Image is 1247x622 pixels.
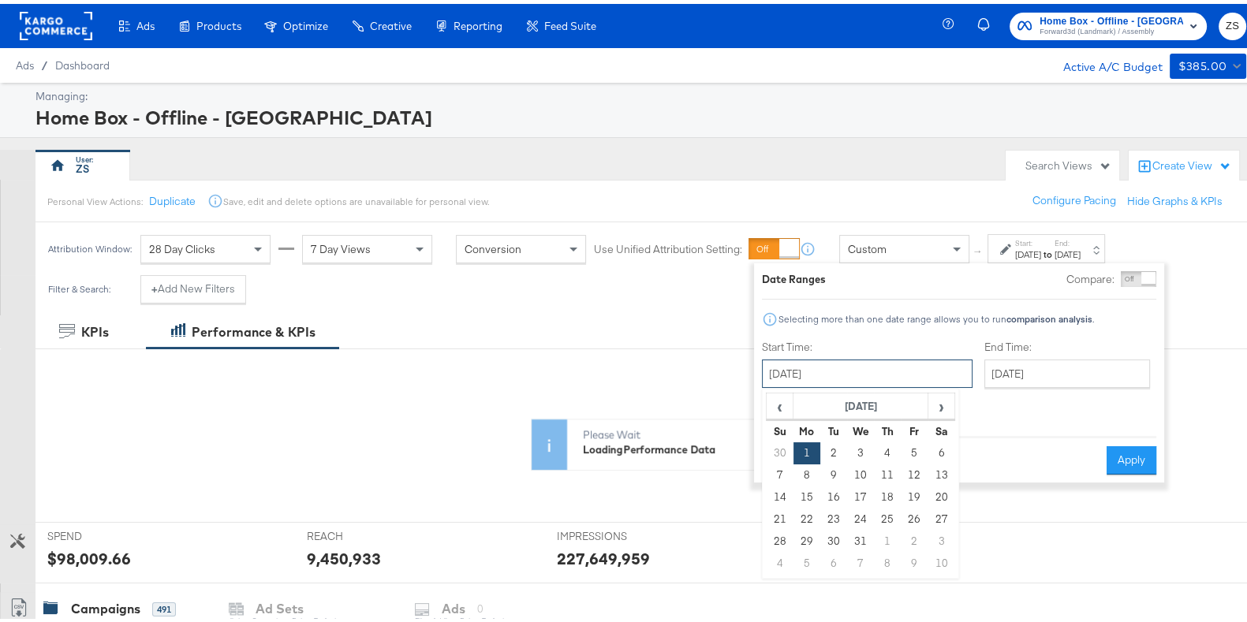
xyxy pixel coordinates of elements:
[901,549,928,571] td: 9
[1225,13,1240,32] span: ZS
[767,416,793,438] th: Su
[820,482,847,505] td: 16
[47,240,133,251] div: Attribution Window:
[35,100,1242,127] div: Home Box - Offline - [GEOGRAPHIC_DATA]
[1046,50,1162,73] div: Active A/C Budget
[1040,22,1183,35] span: Forward3d (Landmark) / Assembly
[76,158,89,173] div: ZS
[1127,190,1223,205] button: Hide Graphs & KPIs
[762,336,973,351] label: Start Time:
[370,16,412,28] span: Creative
[1015,244,1041,257] div: [DATE]
[928,460,954,482] td: 13
[874,549,901,571] td: 8
[793,549,820,571] td: 5
[820,505,847,527] td: 23
[47,192,143,204] div: Personal View Actions:
[848,238,887,252] span: Custom
[55,55,110,68] a: Dashboard
[793,389,928,416] th: [DATE]
[874,482,901,505] td: 18
[767,482,793,505] td: 14
[928,416,954,438] th: Sa
[847,416,874,438] th: We
[793,438,820,460] td: 1
[929,390,954,414] span: ›
[767,527,793,549] td: 28
[1107,442,1156,471] button: Apply
[1170,50,1246,75] button: $385.00
[874,505,901,527] td: 25
[793,460,820,482] td: 8
[544,16,596,28] span: Feed Suite
[140,271,246,300] button: +Add New Filters
[196,16,241,28] span: Products
[820,438,847,460] td: 2
[1015,234,1041,244] label: Start:
[1178,53,1226,73] div: $385.00
[793,416,820,438] th: Mo
[901,527,928,549] td: 2
[793,527,820,549] td: 29
[847,505,874,527] td: 24
[928,549,954,571] td: 10
[71,596,140,614] div: Campaigns
[874,416,901,438] th: Th
[928,438,954,460] td: 6
[847,527,874,549] td: 31
[928,482,954,505] td: 20
[767,438,793,460] td: 30
[820,549,847,571] td: 6
[847,438,874,460] td: 3
[901,438,928,460] td: 5
[465,238,521,252] span: Conversion
[793,505,820,527] td: 22
[1006,309,1092,321] strong: comparison analysis
[1219,9,1246,36] button: ZS
[149,238,215,252] span: 28 Day Clicks
[1010,9,1207,36] button: Home Box - Offline - [GEOGRAPHIC_DATA]Forward3d (Landmark) / Assembly
[928,527,954,549] td: 3
[594,238,742,253] label: Use Unified Attribution Setting:
[283,16,328,28] span: Optimize
[1040,9,1183,26] span: Home Box - Offline - [GEOGRAPHIC_DATA]
[820,416,847,438] th: Tu
[454,16,502,28] span: Reporting
[47,280,111,291] div: Filter & Search:
[1021,183,1127,211] button: Configure Pacing
[847,482,874,505] td: 17
[901,482,928,505] td: 19
[149,190,196,205] button: Duplicate
[136,16,155,28] span: Ads
[901,460,928,482] td: 12
[928,505,954,527] td: 27
[152,598,176,613] div: 491
[35,85,1242,100] div: Managing:
[311,238,371,252] span: 7 Day Views
[767,460,793,482] td: 7
[192,319,315,337] div: Performance & KPIs
[1055,244,1081,257] div: [DATE]
[1041,244,1055,256] strong: to
[847,460,874,482] td: 10
[767,505,793,527] td: 21
[16,55,34,68] span: Ads
[1025,155,1111,169] div: Search Views
[874,527,901,549] td: 1
[971,245,986,251] span: ↑
[901,505,928,527] td: 26
[151,277,158,292] strong: +
[820,460,847,482] td: 9
[984,336,1156,351] label: End Time:
[1055,234,1081,244] label: End:
[1066,268,1114,283] label: Compare:
[767,390,792,414] span: ‹
[778,310,1095,321] div: Selecting more than one date range allows you to run .
[874,438,901,460] td: 4
[767,549,793,571] td: 4
[820,527,847,549] td: 30
[223,192,489,204] div: Save, edit and delete options are unavailable for personal view.
[901,416,928,438] th: Fr
[1152,155,1231,170] div: Create View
